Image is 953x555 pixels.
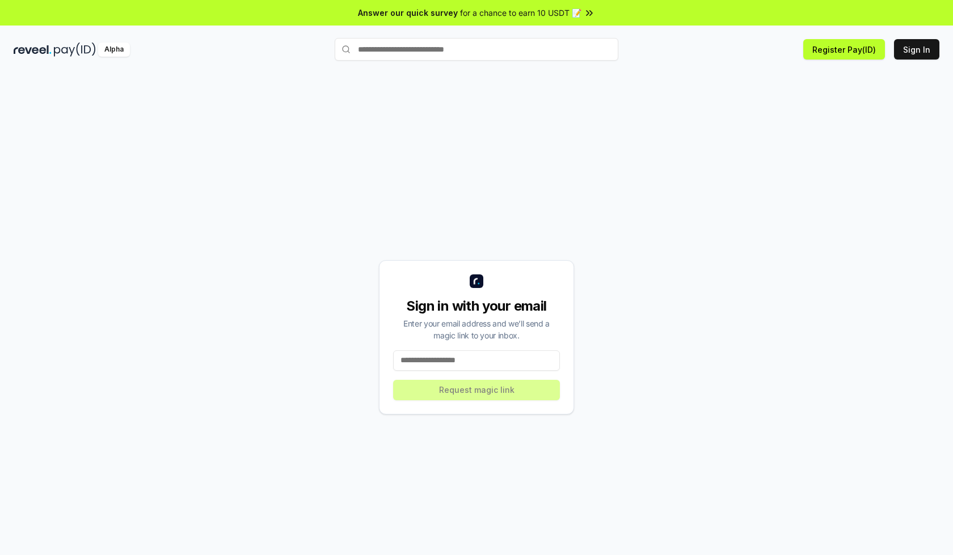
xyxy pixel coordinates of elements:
span: Answer our quick survey [358,7,458,19]
button: Register Pay(ID) [803,39,885,60]
img: logo_small [470,274,483,288]
img: reveel_dark [14,43,52,57]
button: Sign In [894,39,939,60]
div: Sign in with your email [393,297,560,315]
div: Alpha [98,43,130,57]
div: Enter your email address and we’ll send a magic link to your inbox. [393,317,560,341]
img: pay_id [54,43,96,57]
span: for a chance to earn 10 USDT 📝 [460,7,581,19]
